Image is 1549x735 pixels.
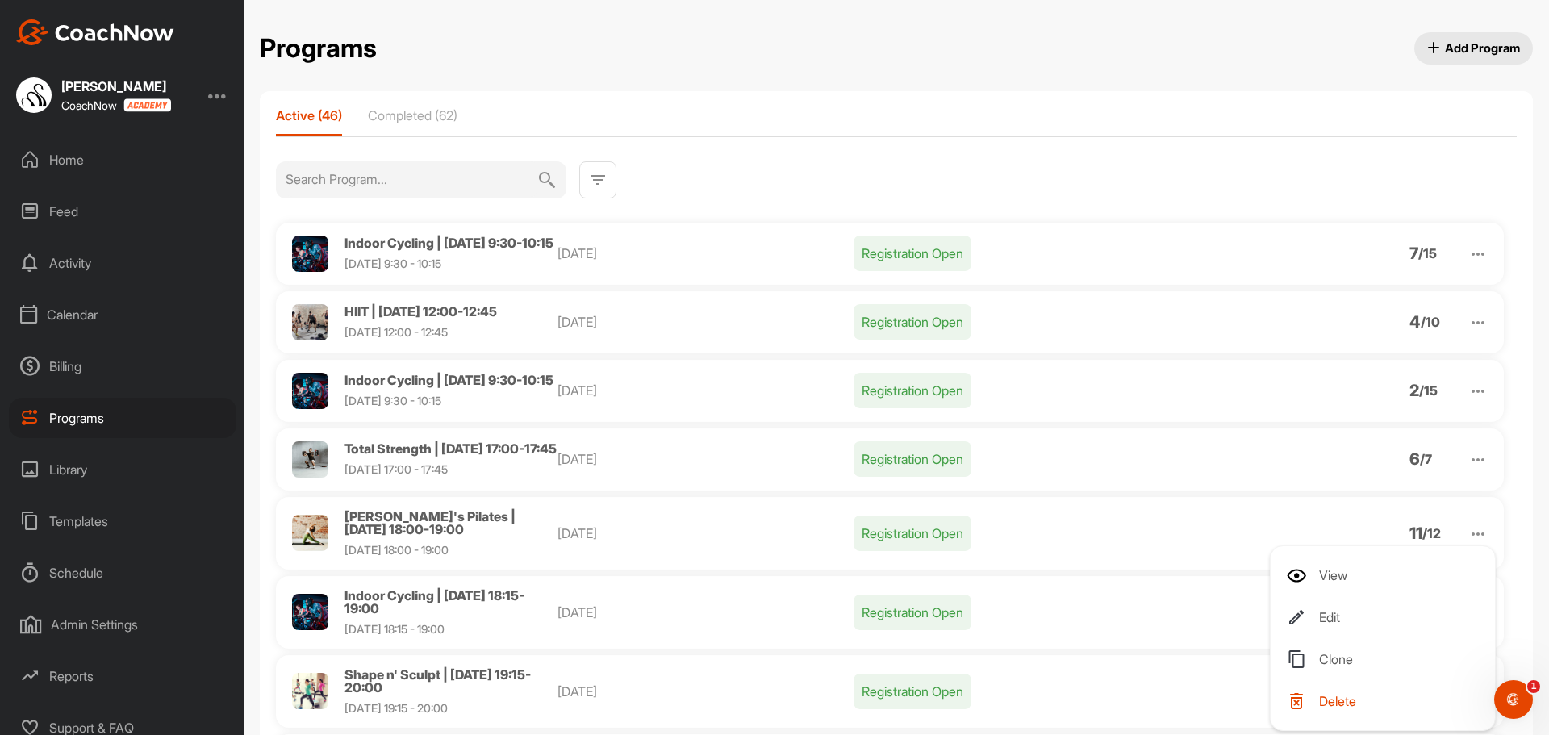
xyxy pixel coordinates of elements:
[344,235,553,251] span: Indoor Cycling | [DATE] 9:30-10:15
[1287,569,1306,583] img: pencil
[1468,450,1488,470] img: arrow_down
[292,373,328,409] img: Profile picture
[344,666,531,695] span: Shape n' Sculpt | [DATE] 19:15-20:00
[1422,527,1441,540] p: / 12
[344,508,516,537] span: [PERSON_NAME]'s Pilates | [DATE] 18:00-19:00
[1468,524,1488,544] img: arrow_down
[61,80,171,93] div: [PERSON_NAME]
[9,449,236,490] div: Library
[854,236,971,271] p: Registration Open
[1287,649,1306,669] img: flag
[537,161,557,198] img: svg+xml;base64,PHN2ZyB3aWR0aD0iMjQiIGhlaWdodD0iMjQiIHZpZXdCb3g9IjAgMCAyNCAyNCIgZmlsbD0ibm9uZSIgeG...
[123,98,171,112] img: CoachNow acadmey
[1409,527,1422,540] p: 11
[1409,384,1419,397] p: 2
[854,595,971,630] p: Registration Open
[1287,562,1485,588] li: View
[344,303,497,319] span: HIIT | [DATE] 12:00-12:45
[9,140,236,180] div: Home
[9,294,236,335] div: Calendar
[344,257,441,270] span: [DATE] 9:30 - 10:15
[588,170,607,190] img: svg+xml;base64,PHN2ZyB3aWR0aD0iMjQiIGhlaWdodD0iMjQiIHZpZXdCb3g9IjAgMCAyNCAyNCIgZmlsbD0ibm9uZSIgeG...
[1418,247,1437,260] p: / 15
[9,604,236,645] div: Admin Settings
[1287,646,1485,672] li: Clone
[1287,608,1306,627] img: pencil
[854,441,971,477] p: Registration Open
[286,161,537,197] input: Search Program...
[292,515,328,551] img: Profile picture
[368,107,457,123] p: Completed (62)
[854,373,971,408] p: Registration Open
[16,77,52,113] img: square_c8b22097c993bcfd2b698d1eae06ee05.jpg
[344,622,445,636] span: [DATE] 18:15 - 19:00
[344,394,441,407] span: [DATE] 9:30 - 10:15
[344,325,448,339] span: [DATE] 12:00 - 12:45
[557,312,854,332] p: [DATE]
[9,346,236,386] div: Billing
[9,656,236,696] div: Reports
[260,33,377,65] h2: Programs
[1409,453,1420,466] p: 6
[9,243,236,283] div: Activity
[9,191,236,232] div: Feed
[557,682,854,701] p: [DATE]
[557,449,854,469] p: [DATE]
[1287,691,1306,711] img: bin
[61,98,171,112] div: CoachNow
[292,594,328,630] img: Profile picture
[292,236,328,272] img: Profile picture
[854,674,971,709] p: Registration Open
[1468,382,1488,401] img: arrow_down
[1319,695,1356,708] span: Delete
[344,587,524,616] span: Indoor Cycling | [DATE] 18:15-19:00
[344,462,448,476] span: [DATE] 17:00 - 17:45
[9,501,236,541] div: Templates
[557,244,854,263] p: [DATE]
[1494,680,1533,719] iframe: Intercom live chat
[1409,315,1421,328] p: 4
[344,701,448,715] span: [DATE] 19:15 - 20:00
[1427,40,1521,56] span: Add Program
[1419,384,1438,397] p: / 15
[1421,315,1440,328] p: / 10
[1527,680,1540,693] span: 1
[1287,604,1485,630] li: Edit
[292,673,328,709] img: Profile picture
[1420,453,1432,466] p: / 7
[9,398,236,438] div: Programs
[9,553,236,593] div: Schedule
[344,441,557,457] span: Total Strength | [DATE] 17:00-17:45
[557,603,854,622] p: [DATE]
[276,107,342,123] p: Active (46)
[1414,32,1534,65] button: Add Program
[1468,244,1488,264] img: arrow_down
[557,381,854,400] p: [DATE]
[292,304,328,340] img: Profile picture
[16,19,174,45] img: CoachNow
[344,543,449,557] span: [DATE] 18:00 - 19:00
[854,516,971,551] p: Registration Open
[344,372,553,388] span: Indoor Cycling | [DATE] 9:30-10:15
[1468,313,1488,332] img: arrow_down
[557,524,854,543] p: [DATE]
[292,441,328,478] img: Profile picture
[1409,247,1418,260] p: 7
[854,304,971,340] p: Registration Open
